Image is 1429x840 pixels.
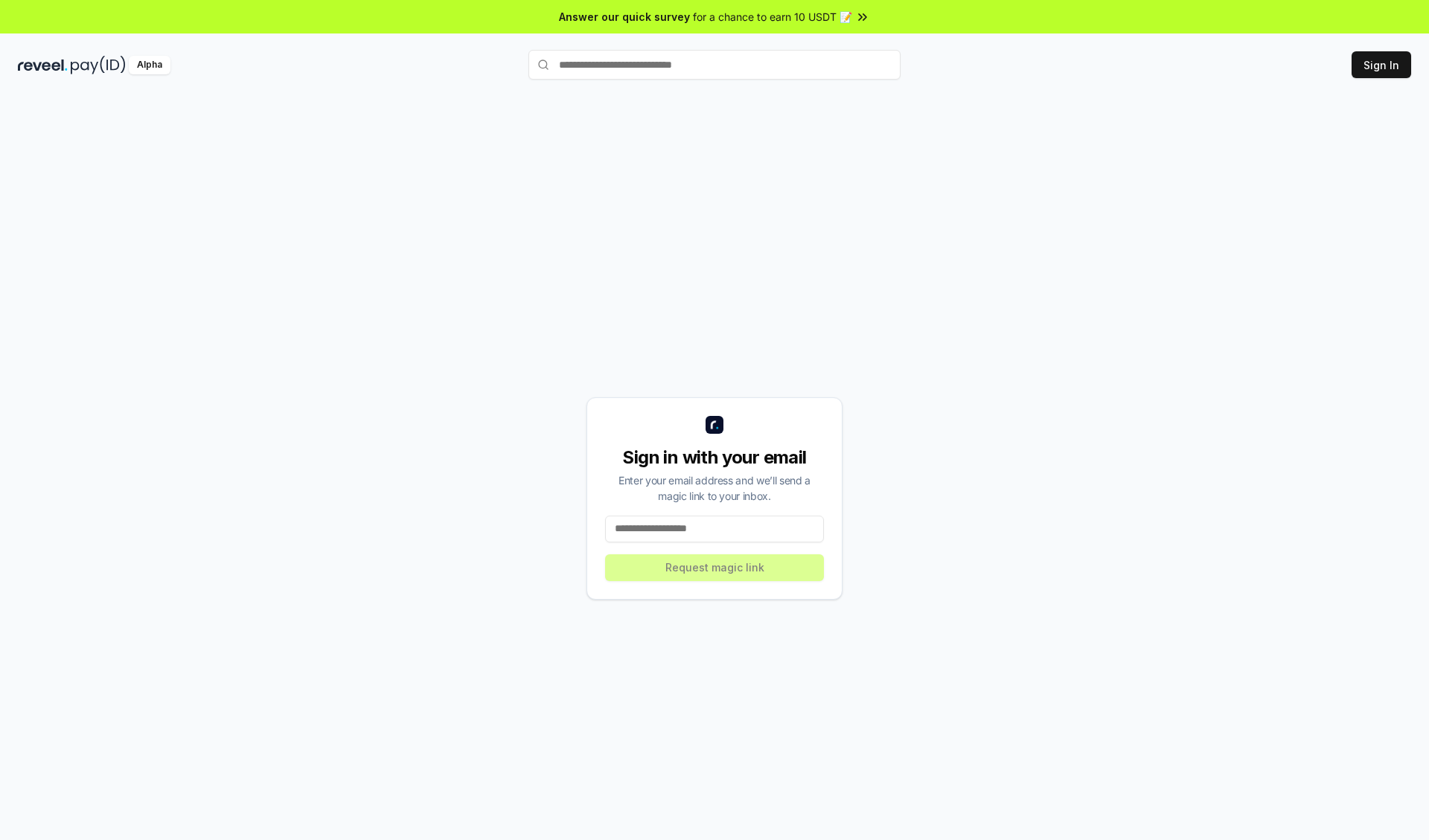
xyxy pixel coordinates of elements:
div: Alpha [129,56,170,74]
img: reveel_dark [18,56,68,74]
div: Sign in with your email [605,446,824,469]
span: for a chance to earn 10 USDT 📝 [693,9,852,25]
button: Sign In [1352,51,1411,78]
img: logo_small [706,416,723,434]
img: pay_id [71,56,126,74]
span: Answer our quick survey [559,9,690,25]
div: Enter your email address and we’ll send a magic link to your inbox. [605,472,824,504]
